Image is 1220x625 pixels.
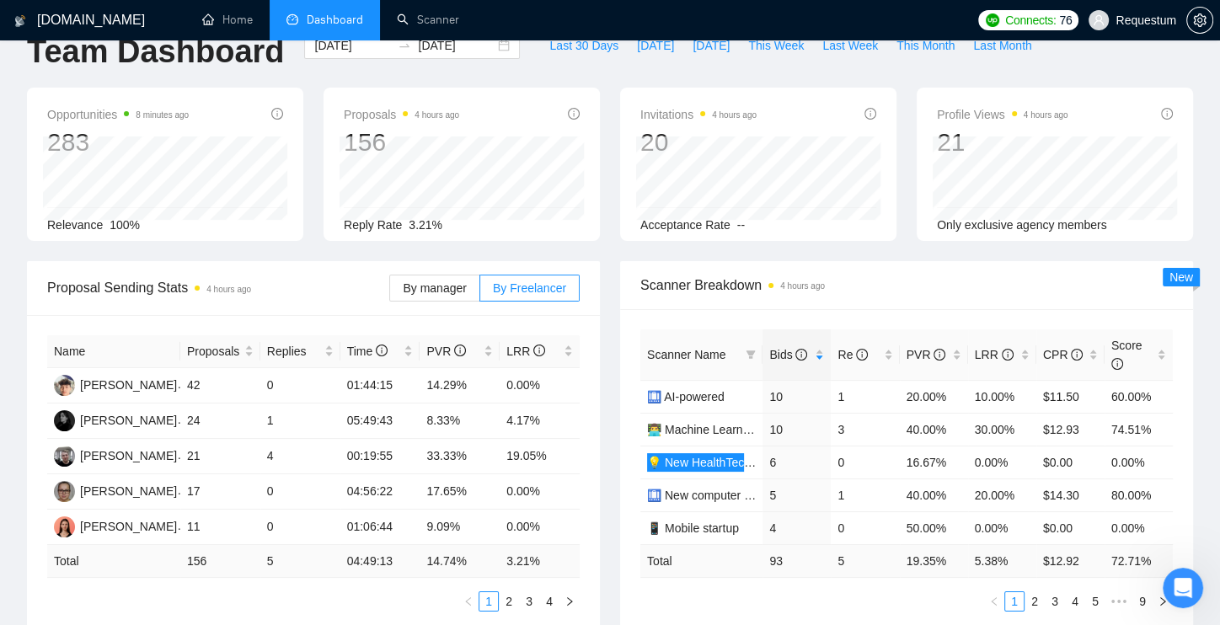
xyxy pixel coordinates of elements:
td: 17 [180,474,260,510]
td: 10 [762,413,831,446]
a: 1 [1005,592,1024,611]
time: 8 minutes ago [136,110,189,120]
a: 4 [540,592,559,611]
td: 04:49:13 [340,545,420,578]
td: 4.17% [500,403,580,439]
span: filter [742,342,759,367]
span: info-circle [1071,349,1083,361]
a: 🛄 AI-powered [647,390,725,403]
th: Replies [260,335,340,368]
li: 4 [1065,591,1085,612]
td: 16.67% [900,446,968,478]
li: 1 [479,591,499,612]
li: 5 [1085,591,1105,612]
input: End date [418,36,495,55]
td: 0.00% [500,368,580,403]
td: 3 [831,413,899,446]
td: 80.00% [1105,478,1173,511]
td: 33.33% [420,439,500,474]
a: 📱 Mobile startup [647,521,739,535]
span: Only exclusive agency members [937,218,1107,232]
a: 🛄 New computer vision [647,489,774,502]
div: [PERSON_NAME] [80,446,177,465]
span: ••• [1105,591,1132,612]
time: 4 hours ago [712,110,757,120]
time: 4 hours ago [1024,110,1068,120]
td: 10 [762,380,831,413]
li: Next Page [559,591,580,612]
td: 20.00% [900,380,968,413]
th: Proposals [180,335,260,368]
input: Start date [314,36,391,55]
td: 19.05% [500,439,580,474]
span: Last Month [973,36,1031,55]
td: 0.00% [500,510,580,545]
td: Total [640,544,762,577]
td: 1 [831,380,899,413]
td: 6 [762,446,831,478]
td: 74.51% [1105,413,1173,446]
td: 0.00% [968,511,1036,544]
li: 1 [1004,591,1025,612]
a: 9 [1133,592,1152,611]
img: MP [54,375,75,396]
span: 100% [110,218,140,232]
td: 30.00% [968,413,1036,446]
td: 01:44:15 [340,368,420,403]
span: Score [1111,339,1142,371]
li: Next 5 Pages [1105,591,1132,612]
td: 0 [260,510,340,545]
span: info-circle [1161,108,1173,120]
li: Next Page [1153,591,1173,612]
span: 3.21% [409,218,442,232]
span: Scanner Name [647,348,725,361]
span: info-circle [1111,358,1123,370]
td: 5 [831,544,899,577]
span: Scanner Breakdown [640,275,1173,296]
span: user [1093,14,1105,26]
span: info-circle [934,349,945,361]
td: $ 12.92 [1036,544,1105,577]
a: PG[PERSON_NAME] [54,448,177,462]
img: AK [54,410,75,431]
td: 17.65% [420,474,500,510]
a: setting [1186,13,1213,27]
span: info-circle [533,345,545,356]
span: Connects: [1005,11,1056,29]
span: swap-right [398,39,411,52]
span: Last Week [822,36,878,55]
td: 72.71 % [1105,544,1173,577]
span: Acceptance Rate [640,218,730,232]
td: $11.50 [1036,380,1105,413]
img: logo [14,8,26,35]
td: 0.00% [500,474,580,510]
span: info-circle [795,349,807,361]
td: Total [47,545,180,578]
td: 40.00% [900,478,968,511]
iframe: Intercom live chat [1163,568,1203,608]
li: 9 [1132,591,1153,612]
td: 0.00% [1105,446,1173,478]
td: 0.00% [1105,511,1173,544]
button: Last Week [813,32,887,59]
span: Last 30 Days [549,36,618,55]
td: 11 [180,510,260,545]
div: 156 [344,126,459,158]
span: CPR [1043,348,1083,361]
li: 3 [1045,591,1065,612]
button: This Week [739,32,813,59]
td: 93 [762,544,831,577]
span: info-circle [271,108,283,120]
td: $12.93 [1036,413,1105,446]
a: 1 [479,592,498,611]
td: 19.35 % [900,544,968,577]
th: Name [47,335,180,368]
span: Bids [769,348,807,361]
span: This Week [748,36,804,55]
td: 0 [260,368,340,403]
div: [PERSON_NAME] [80,482,177,500]
li: Previous Page [984,591,1004,612]
td: 21 [180,439,260,474]
span: Re [837,348,868,361]
td: 0 [831,511,899,544]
